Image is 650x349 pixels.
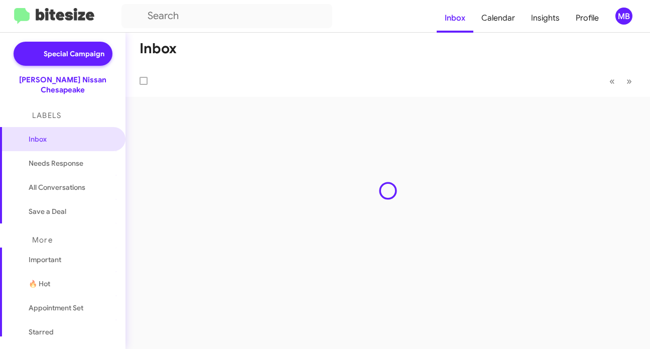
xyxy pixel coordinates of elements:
[607,8,639,25] button: MB
[609,75,615,87] span: «
[29,134,114,144] span: Inbox
[44,49,104,59] span: Special Campaign
[121,4,332,28] input: Search
[437,4,473,33] a: Inbox
[473,4,523,33] a: Calendar
[29,327,54,337] span: Starred
[29,182,85,192] span: All Conversations
[32,111,61,120] span: Labels
[32,236,53,245] span: More
[140,41,177,57] h1: Inbox
[568,4,607,33] a: Profile
[29,279,50,289] span: 🔥 Hot
[620,71,638,91] button: Next
[29,303,83,313] span: Appointment Set
[29,255,114,265] span: Important
[615,8,632,25] div: MB
[604,71,638,91] nav: Page navigation example
[603,71,621,91] button: Previous
[29,158,114,168] span: Needs Response
[523,4,568,33] a: Insights
[626,75,632,87] span: »
[29,206,66,216] span: Save a Deal
[14,42,112,66] a: Special Campaign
